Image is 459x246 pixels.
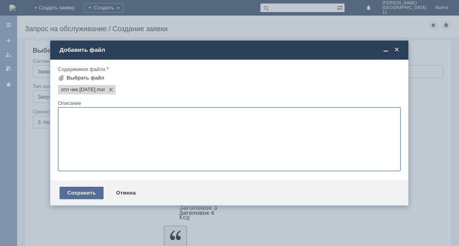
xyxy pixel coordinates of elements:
div: Выбрать файл [67,75,104,81]
span: Свернуть (Ctrl + M) [382,46,390,53]
div: Добавить файл [60,46,401,53]
span: Закрыть [393,46,401,53]
div: Описание [58,101,399,106]
div: Содержимое файла [58,67,399,72]
span: отл чек 13.08.25.mxl [61,87,95,93]
span: отл чек 13.08.25.mxl [95,87,105,93]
